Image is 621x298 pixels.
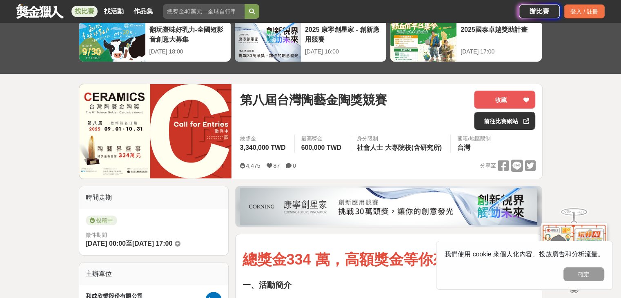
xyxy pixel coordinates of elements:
[126,240,132,247] span: 至
[357,144,383,151] span: 社會人士
[79,262,229,285] div: 主辦單位
[301,135,344,143] span: 最高獎金
[79,84,232,178] img: Cover Image
[86,232,107,238] span: 徵件期間
[86,216,117,225] span: 投稿中
[234,20,387,62] a: 2025 康寧創星家 - 創新應用競賽[DATE] 16:00
[305,47,382,56] div: [DATE] 16:00
[240,188,537,225] img: be6ed63e-7b41-4cb8-917a-a53bd949b1b4.png
[474,91,535,109] button: 收藏
[461,47,538,56] div: [DATE] 17:00
[301,144,342,151] span: 600,000 TWD
[240,144,285,151] span: 3,340,000 TWD
[149,47,227,56] div: [DATE] 18:00
[305,25,382,43] div: 2025 康寧創星家 - 創新應用競賽
[242,251,491,268] strong: 總獎金334 萬，高額獎金等你來挑戰！
[385,144,442,151] span: 大專院校(含研究所)
[101,6,127,17] a: 找活動
[86,240,126,247] span: [DATE] 00:00
[457,135,491,143] div: 國籍/地區限制
[541,218,607,272] img: d2146d9a-e6f6-4337-9592-8cefde37ba6b.png
[71,6,98,17] a: 找比賽
[461,25,538,43] div: 2025國泰卓越獎助計畫
[519,4,560,18] a: 辦比賽
[246,162,260,169] span: 4,475
[390,20,542,62] a: 2025國泰卓越獎助計畫[DATE] 17:00
[242,280,291,289] strong: 一、活動簡介
[480,160,496,172] span: 分享至
[474,112,535,130] a: 前往比賽網站
[149,25,227,43] div: 翻玩臺味好乳力-全國短影音創意大募集
[293,162,296,169] span: 0
[274,162,280,169] span: 87
[563,267,604,281] button: 確定
[564,4,605,18] div: 登入 / 註冊
[357,135,444,143] div: 身分限制
[132,240,172,247] span: [DATE] 17:00
[240,91,387,109] span: 第八屆台灣陶藝金陶獎競賽
[240,135,287,143] span: 總獎金
[445,251,604,258] span: 我們使用 cookie 來個人化內容、投放廣告和分析流量。
[163,4,245,19] input: 總獎金40萬元—全球自行車設計比賽
[79,186,229,209] div: 時間走期
[457,144,470,151] span: 台灣
[79,20,231,62] a: 翻玩臺味好乳力-全國短影音創意大募集[DATE] 18:00
[130,6,156,17] a: 作品集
